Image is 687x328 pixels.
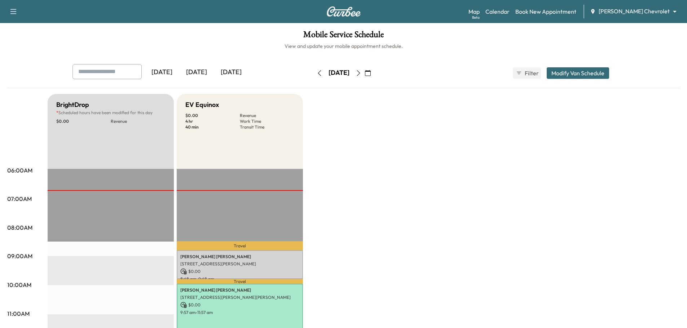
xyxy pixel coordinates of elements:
[7,223,32,232] p: 08:00AM
[7,30,680,42] h1: Mobile Service Schedule
[7,42,680,50] h6: View and update your mobile appointment schedule.
[177,241,303,250] p: Travel
[56,100,89,110] h5: BrightDrop
[180,254,299,260] p: [PERSON_NAME] [PERSON_NAME]
[472,15,480,20] div: Beta
[7,194,32,203] p: 07:00AM
[185,113,240,118] p: $ 0.00
[7,280,31,289] p: 10:00AM
[180,268,299,275] p: $ 0.00
[214,64,248,81] div: [DATE]
[180,310,299,315] p: 9:57 am - 11:57 am
[515,7,576,16] a: Book New Appointment
[180,261,299,267] p: [STREET_ADDRESS][PERSON_NAME]
[185,100,219,110] h5: EV Equinox
[180,302,299,308] p: $ 0.00
[56,118,111,124] p: $ 0.00
[7,166,32,175] p: 06:00AM
[180,276,299,282] p: 8:48 am - 9:48 am
[180,295,299,300] p: [STREET_ADDRESS][PERSON_NAME][PERSON_NAME]
[185,124,240,130] p: 40 min
[485,7,510,16] a: Calendar
[525,69,538,77] span: Filter
[513,67,541,79] button: Filter
[111,118,165,124] p: Revenue
[329,68,349,77] div: [DATE]
[179,64,214,81] div: [DATE]
[177,279,303,283] p: Travel
[7,309,30,318] p: 11:00AM
[145,64,179,81] div: [DATE]
[240,113,294,118] p: Revenue
[180,287,299,293] p: [PERSON_NAME] [PERSON_NAME]
[7,252,32,260] p: 09:00AM
[185,118,240,124] p: 4 hr
[547,67,609,79] button: Modify Van Schedule
[240,124,294,130] p: Transit Time
[326,6,361,17] img: Curbee Logo
[599,7,670,15] span: [PERSON_NAME] Chevrolet
[468,7,480,16] a: MapBeta
[56,110,165,116] p: Scheduled hours have been modified for this day
[240,118,294,124] p: Work Time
